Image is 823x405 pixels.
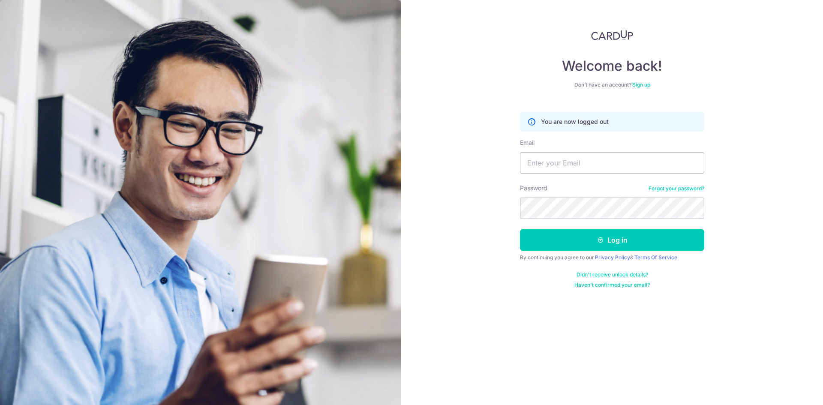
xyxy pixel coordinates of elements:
div: Don’t have an account? [520,81,704,88]
label: Password [520,184,547,192]
img: CardUp Logo [591,30,633,40]
a: Forgot your password? [649,185,704,192]
div: By continuing you agree to our & [520,254,704,261]
a: Haven't confirmed your email? [574,282,650,288]
a: Sign up [632,81,650,88]
p: You are now logged out [541,117,609,126]
a: Didn't receive unlock details? [577,271,648,278]
label: Email [520,138,535,147]
a: Terms Of Service [634,254,677,261]
input: Enter your Email [520,152,704,174]
a: Privacy Policy [595,254,630,261]
h4: Welcome back! [520,57,704,75]
button: Log in [520,229,704,251]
